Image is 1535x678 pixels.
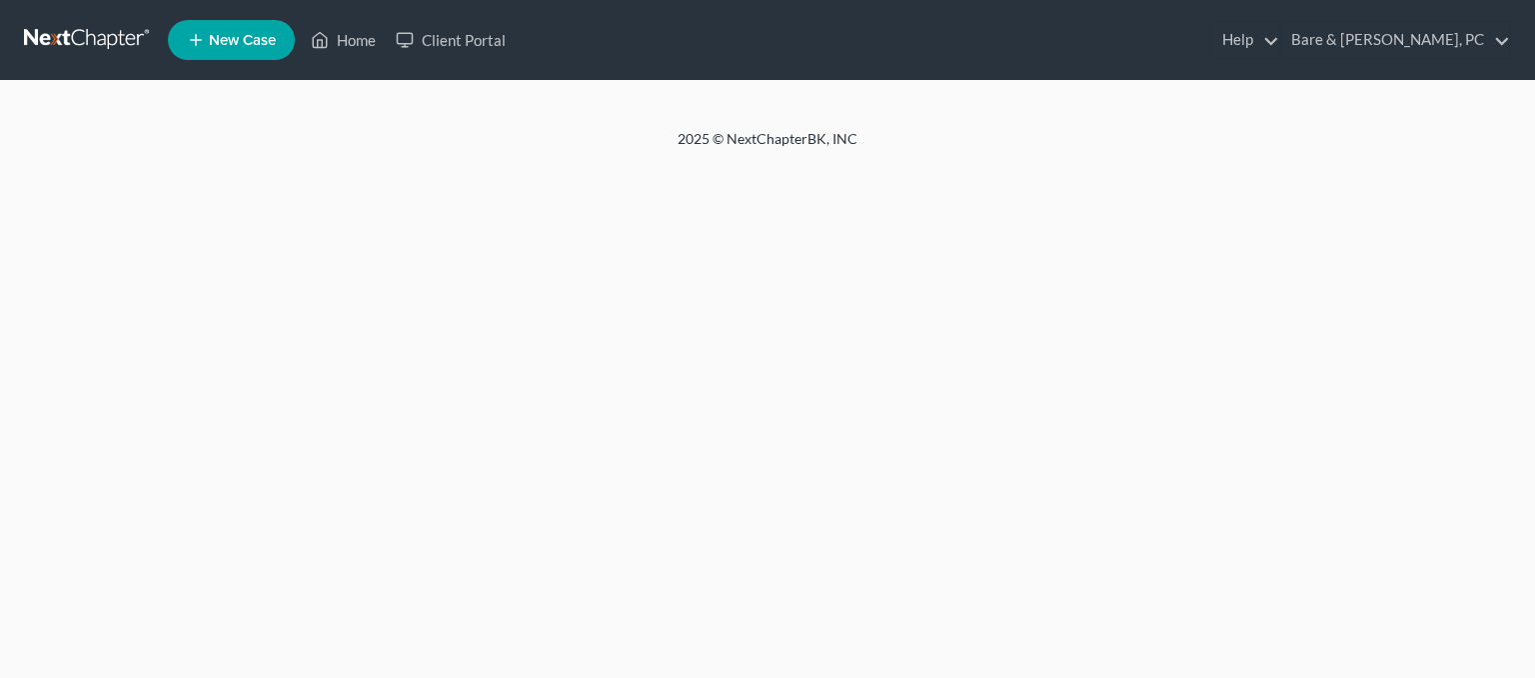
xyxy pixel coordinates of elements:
new-legal-case-button: New Case [168,20,295,60]
a: Client Portal [386,22,516,58]
a: Help [1212,22,1279,58]
a: Bare & [PERSON_NAME], PC [1281,22,1510,58]
div: 2025 © NextChapterBK, INC [198,129,1337,165]
a: Home [301,22,386,58]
